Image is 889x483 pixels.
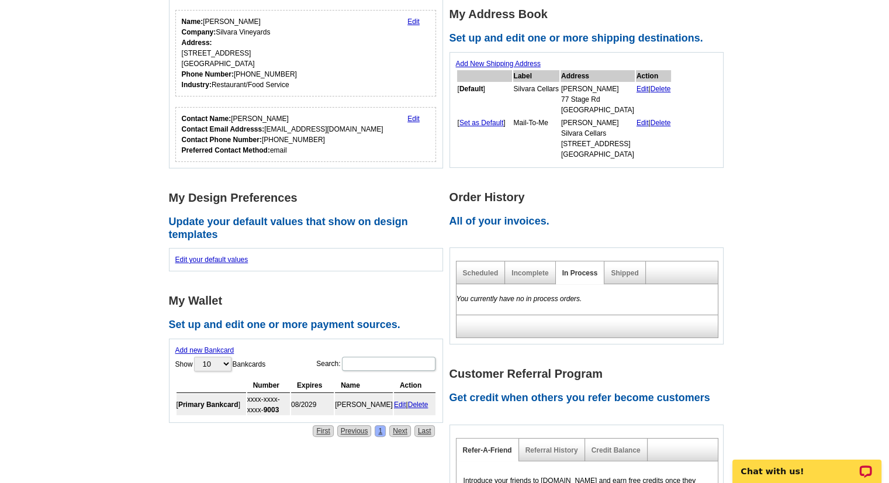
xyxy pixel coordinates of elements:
a: Edit [407,115,420,123]
a: Edit your default values [175,256,248,264]
b: Primary Bankcard [178,401,238,409]
td: [ ] [177,394,246,415]
a: Set as Default [459,119,503,127]
strong: Phone Number: [182,70,234,78]
div: [PERSON_NAME] Silvara Vineyards [STREET_ADDRESS] [GEOGRAPHIC_DATA] [PHONE_NUMBER] Restaurant/Food... [182,16,297,90]
label: Show Bankcards [175,356,266,372]
h1: My Address Book [449,8,730,20]
h2: All of your invoices. [449,215,730,228]
a: Add New Shipping Address [456,60,541,68]
a: Edit [637,119,649,127]
td: Mail-To-Me [513,117,559,160]
div: Your personal details. [175,10,437,96]
strong: Preferred Contact Method: [182,146,270,154]
a: Add new Bankcard [175,346,234,354]
input: Search: [342,357,435,371]
a: Scheduled [463,269,499,277]
a: Credit Balance [591,446,641,454]
a: Referral History [525,446,578,454]
a: First [313,425,333,437]
th: Number [247,378,290,393]
a: Previous [337,425,372,437]
div: [PERSON_NAME] [EMAIL_ADDRESS][DOMAIN_NAME] [PHONE_NUMBER] email [182,113,383,156]
td: Silvara Cellars [513,83,559,116]
h1: My Design Preferences [169,192,449,204]
th: Expires [291,378,334,393]
td: [PERSON_NAME] Silvara Cellars [STREET_ADDRESS] [GEOGRAPHIC_DATA] [561,117,635,160]
iframe: LiveChat chat widget [725,446,889,483]
td: [ ] [457,83,512,116]
a: Delete [651,85,671,93]
td: 08/2029 [291,394,334,415]
td: | [636,117,672,160]
strong: 9003 [264,406,279,414]
strong: Contact Email Addresss: [182,125,265,133]
td: xxxx-xxxx-xxxx- [247,394,290,415]
td: [PERSON_NAME] [335,394,393,415]
a: In Process [562,269,598,277]
h1: Customer Referral Program [449,368,730,380]
a: Last [414,425,435,437]
em: You currently have no in process orders. [456,295,582,303]
h1: Order History [449,191,730,203]
h2: Get credit when others you refer become customers [449,392,730,405]
a: Edit [407,18,420,26]
th: Action [394,378,435,393]
strong: Address: [182,39,212,47]
h1: My Wallet [169,295,449,307]
a: Edit [637,85,649,93]
h2: Update your default values that show on design templates [169,216,449,241]
td: [ ] [457,117,512,160]
select: ShowBankcards [194,357,231,371]
div: Who should we contact regarding order issues? [175,107,437,162]
a: Delete [651,119,671,127]
td: | [636,83,672,116]
th: Address [561,70,635,82]
a: Next [389,425,411,437]
td: | [394,394,435,415]
b: Default [459,85,483,93]
a: Incomplete [511,269,548,277]
a: Delete [408,401,428,409]
strong: Name: [182,18,203,26]
strong: Contact Phone Number: [182,136,262,144]
strong: Contact Name: [182,115,231,123]
a: Refer-A-Friend [463,446,512,454]
h2: Set up and edit one or more payment sources. [169,319,449,332]
a: Edit [394,401,406,409]
th: Label [513,70,559,82]
th: Name [335,378,393,393]
strong: Industry: [182,81,212,89]
td: [PERSON_NAME] 77 Stage Rd [GEOGRAPHIC_DATA] [561,83,635,116]
h2: Set up and edit one or more shipping destinations. [449,32,730,45]
strong: Company: [182,28,216,36]
a: 1 [375,425,386,437]
a: Shipped [611,269,638,277]
th: Action [636,70,672,82]
label: Search: [316,356,436,372]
